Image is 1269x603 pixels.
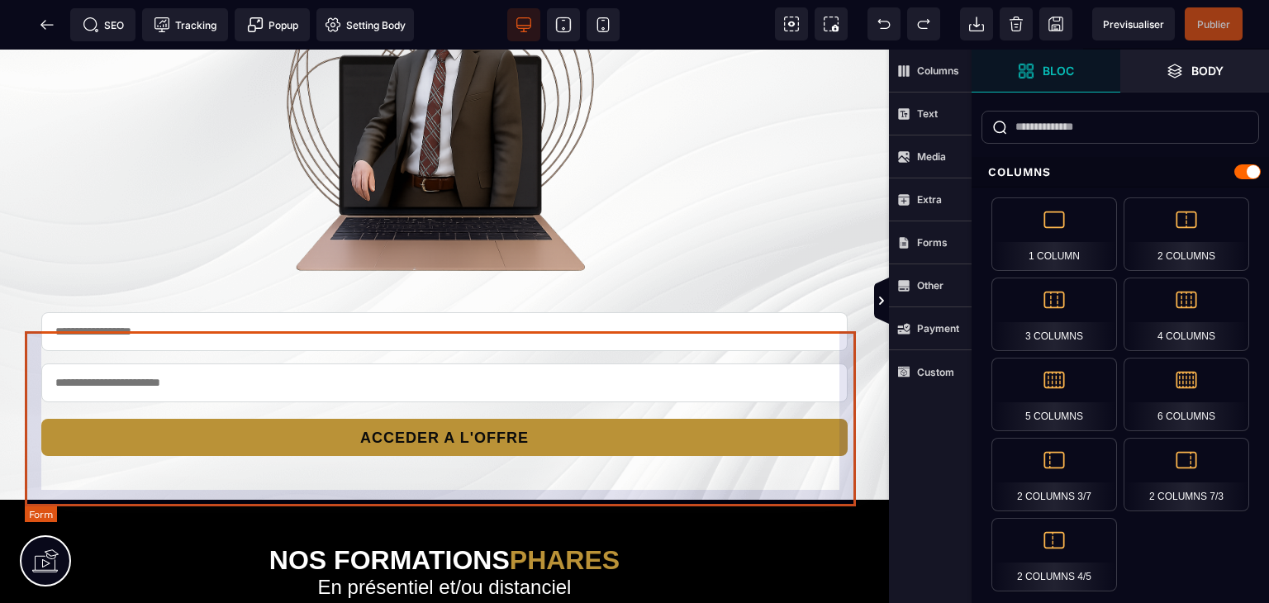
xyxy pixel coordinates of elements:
[917,279,943,292] strong: Other
[917,193,942,206] strong: Extra
[917,64,959,77] strong: Columns
[917,107,938,120] strong: Text
[972,157,1269,188] div: Columns
[815,7,848,40] span: Screenshot
[917,366,954,378] strong: Custom
[1124,278,1249,351] div: 4 Columns
[83,17,124,33] span: SEO
[991,518,1117,591] div: 2 Columns 4/5
[775,7,808,40] span: View components
[154,17,216,33] span: Tracking
[12,496,877,526] h1: NOS FORMATIONS
[1124,358,1249,431] div: 6 Columns
[1191,64,1224,77] strong: Body
[510,496,620,525] span: PHARES
[917,236,948,249] strong: Forms
[1043,64,1074,77] strong: Bloc
[1103,18,1164,31] span: Previsualiser
[1092,7,1175,40] span: Preview
[1124,197,1249,271] div: 2 Columns
[991,197,1117,271] div: 1 Column
[1197,18,1230,31] span: Publier
[41,369,848,406] button: ACCEDER A L'OFFRE
[917,322,959,335] strong: Payment
[991,278,1117,351] div: 3 Columns
[1120,50,1269,93] span: Open Layer Manager
[991,358,1117,431] div: 5 Columns
[247,17,298,33] span: Popup
[917,150,946,163] strong: Media
[972,50,1120,93] span: Open Blocks
[1124,438,1249,511] div: 2 Columns 7/3
[12,526,877,558] h2: En présentiel et/ou distanciel
[991,438,1117,511] div: 2 Columns 3/7
[325,17,406,33] span: Setting Body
